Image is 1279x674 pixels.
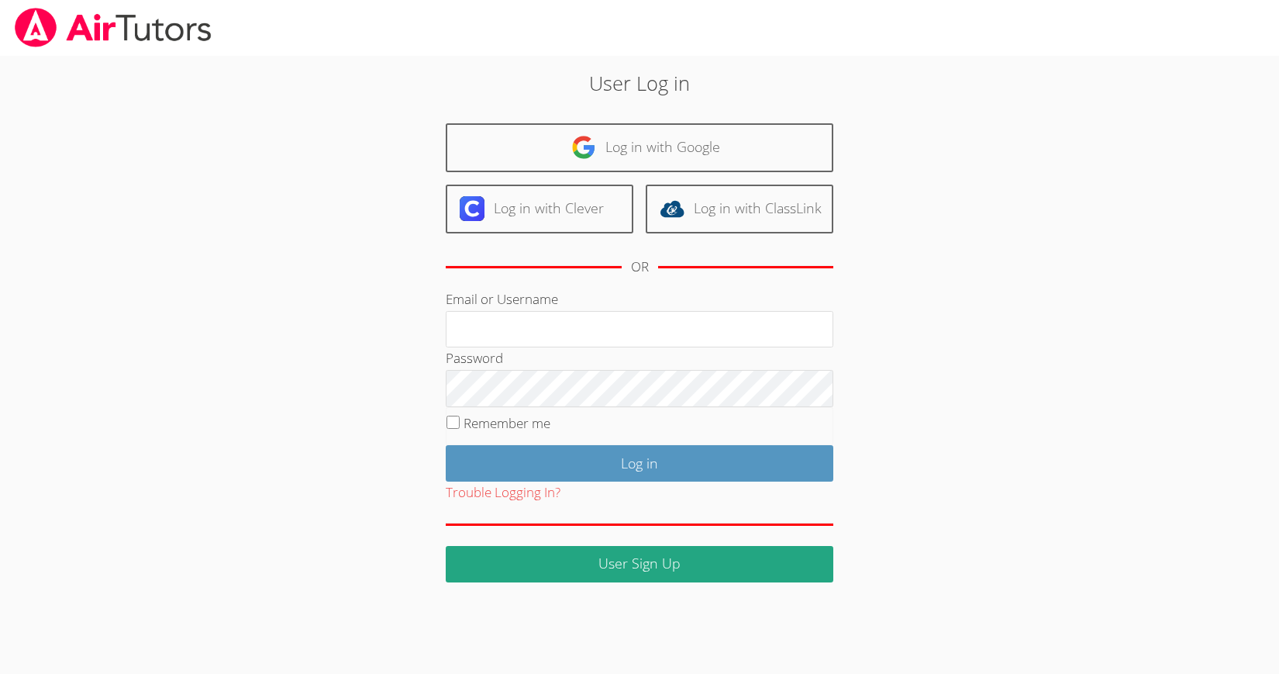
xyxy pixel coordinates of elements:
[446,546,833,582] a: User Sign Up
[446,482,560,504] button: Trouble Logging In?
[295,68,985,98] h2: User Log in
[464,414,550,432] label: Remember me
[460,196,484,221] img: clever-logo-6eab21bc6e7a338710f1a6ff85c0baf02591cd810cc4098c63d3a4b26e2feb20.svg
[646,185,833,233] a: Log in with ClassLink
[446,349,503,367] label: Password
[571,135,596,160] img: google-logo-50288ca7cdecda66e5e0955fdab243c47b7ad437acaf1139b6f446037453330a.svg
[446,185,633,233] a: Log in with Clever
[446,123,833,172] a: Log in with Google
[631,256,649,278] div: OR
[446,290,558,308] label: Email or Username
[660,196,684,221] img: classlink-logo-d6bb404cc1216ec64c9a2012d9dc4662098be43eaf13dc465df04b49fa7ab582.svg
[446,445,833,482] input: Log in
[13,8,213,47] img: airtutors_banner-c4298cdbf04f3fff15de1276eac7730deb9818008684d7c2e4769d2f7ddbe033.png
